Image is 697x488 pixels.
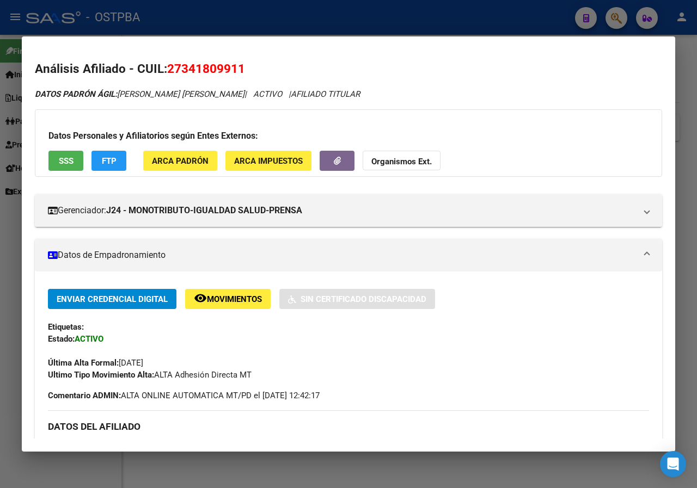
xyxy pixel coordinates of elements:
button: Enviar Credencial Digital [48,289,176,309]
span: SSS [59,156,74,166]
span: [DATE] [48,358,143,368]
span: 27341809911 [167,61,245,76]
span: AFILIADO TITULAR [291,89,360,99]
strong: Comentario ADMIN: [48,391,121,400]
strong: Última Alta Formal: [48,358,119,368]
strong: Etiquetas: [48,322,84,332]
span: Enviar Credencial Digital [57,294,168,304]
strong: J24 - MONOTRIBUTO-IGUALDAD SALUD-PRENSA [106,204,302,217]
i: | ACTIVO | [35,89,360,99]
div: Open Intercom Messenger [660,451,686,477]
strong: Organismos Ext. [371,157,432,166]
h3: Datos Personales y Afiliatorios según Entes Externos: [48,129,649,143]
mat-panel-title: Datos de Empadronamiento [48,249,636,262]
button: ARCA Impuestos [225,151,311,171]
span: FTP [102,156,117,166]
span: ALTA Adhesión Directa MT [48,370,252,380]
strong: DATOS PADRÓN ÁGIL: [35,89,117,99]
h2: Análisis Afiliado - CUIL: [35,60,662,78]
mat-expansion-panel-header: Datos de Empadronamiento [35,239,662,271]
span: ARCA Padrón [152,156,209,166]
strong: Estado: [48,334,75,344]
span: ARCA Impuestos [234,156,303,166]
button: Movimientos [185,289,271,309]
button: SSS [48,151,83,171]
mat-panel-title: Gerenciador: [48,204,636,217]
button: Sin Certificado Discapacidad [279,289,435,309]
span: [PERSON_NAME] [PERSON_NAME] [35,89,244,99]
strong: ACTIVO [75,334,103,344]
span: Movimientos [207,294,262,304]
mat-expansion-panel-header: Gerenciador:J24 - MONOTRIBUTO-IGUALDAD SALUD-PRENSA [35,194,662,227]
span: ALTA ONLINE AUTOMATICA MT/PD el [DATE] 12:42:17 [48,390,320,401]
h3: DATOS DEL AFILIADO [48,421,649,433]
button: Organismos Ext. [363,151,441,171]
button: ARCA Padrón [143,151,217,171]
span: Sin Certificado Discapacidad [301,294,426,304]
strong: Ultimo Tipo Movimiento Alta: [48,370,154,380]
button: FTP [91,151,126,171]
mat-icon: remove_red_eye [194,292,207,305]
